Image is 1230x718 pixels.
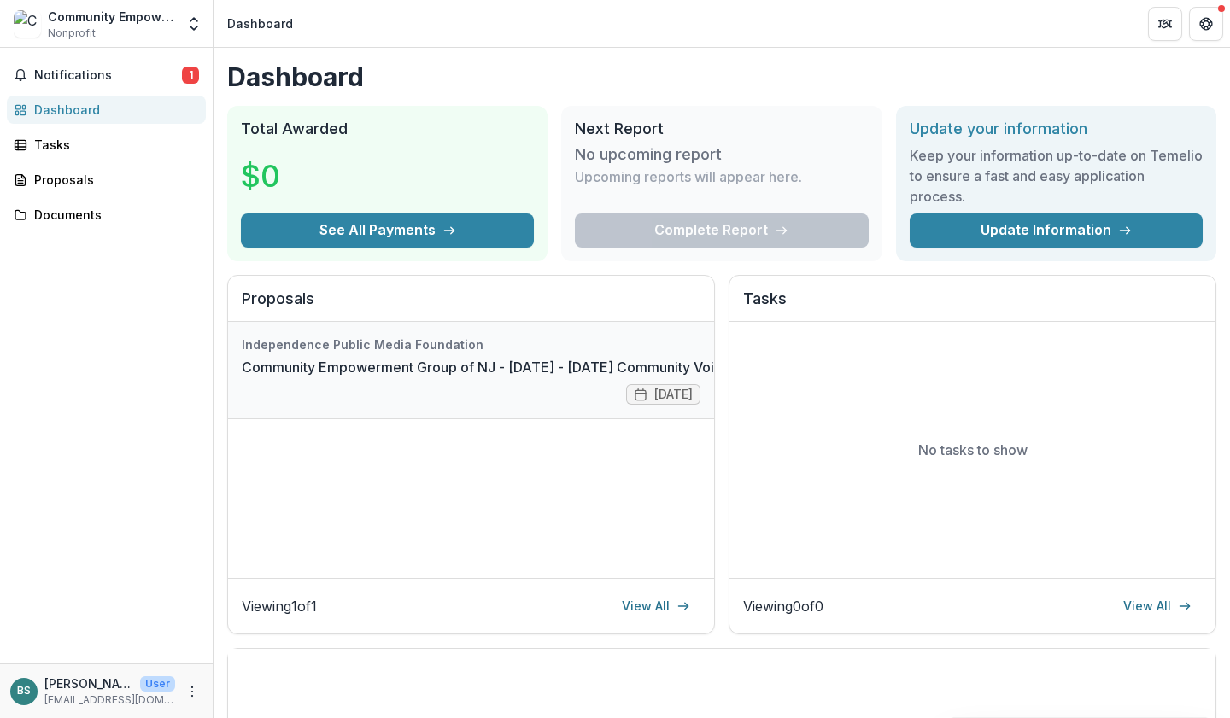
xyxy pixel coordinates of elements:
p: Upcoming reports will appear here. [575,166,802,187]
p: No tasks to show [918,440,1028,460]
a: Proposals [7,166,206,194]
h2: Next Report [575,120,868,138]
h3: $0 [241,153,369,199]
a: Tasks [7,131,206,159]
div: Proposals [34,171,192,189]
p: [EMAIL_ADDRESS][DOMAIN_NAME] [44,692,175,708]
p: Viewing 0 of 0 [743,596,823,616]
a: Dashboard [7,96,206,124]
div: Tasks [34,136,192,154]
button: Partners [1148,7,1182,41]
button: Get Help [1189,7,1223,41]
p: Viewing 1 of 1 [242,596,317,616]
h2: Tasks [743,289,1202,322]
a: Update Information [910,213,1203,248]
div: Community Empowerment Group of [GEOGRAPHIC_DATA] [48,8,175,26]
div: Dashboard [227,15,293,32]
h2: Update your information [910,120,1203,138]
span: Nonprofit [48,26,96,41]
h3: No upcoming report [575,145,722,164]
div: Dashboard [34,101,192,119]
h1: Dashboard [227,61,1216,92]
span: 1 [182,67,199,84]
a: View All [612,592,700,620]
span: Notifications [34,68,182,83]
img: Community Empowerment Group of NJ [14,10,41,38]
p: [PERSON_NAME] [44,674,133,692]
button: Notifications1 [7,61,206,89]
h2: Total Awarded [241,120,534,138]
p: User [140,676,175,692]
button: See All Payments [241,213,534,248]
a: Community Empowerment Group of NJ - [DATE] - [DATE] Community Voices Application [242,357,814,377]
a: View All [1113,592,1202,620]
nav: breadcrumb [220,11,300,36]
h2: Proposals [242,289,700,322]
button: More [182,681,202,702]
a: Documents [7,201,206,229]
div: Documents [34,206,192,224]
button: Open entity switcher [182,7,206,41]
div: Byheijja Sabree [17,686,31,697]
h3: Keep your information up-to-date on Temelio to ensure a fast and easy application process. [910,145,1203,207]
